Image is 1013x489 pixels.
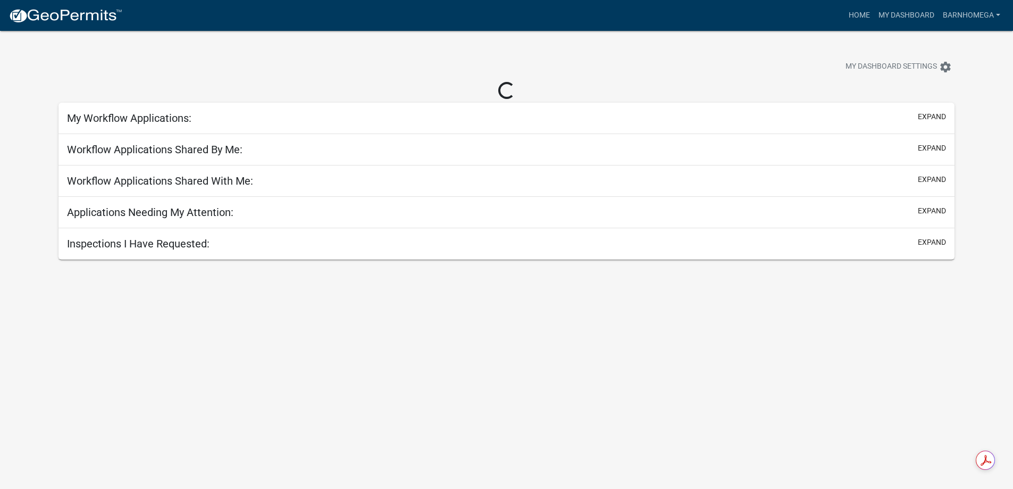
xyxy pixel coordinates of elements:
[874,5,939,26] a: My Dashboard
[67,143,242,156] h5: Workflow Applications Shared By Me:
[918,174,946,185] button: expand
[939,5,1004,26] a: BarnHomeGA
[67,237,210,250] h5: Inspections I Have Requested:
[939,61,952,73] i: settings
[918,111,946,122] button: expand
[844,5,874,26] a: Home
[67,112,191,125] h5: My Workflow Applications:
[845,61,937,73] span: My Dashboard Settings
[67,175,253,187] h5: Workflow Applications Shared With Me:
[918,143,946,154] button: expand
[918,205,946,217] button: expand
[67,206,233,219] h5: Applications Needing My Attention:
[918,237,946,248] button: expand
[837,56,960,77] button: My Dashboard Settingssettings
